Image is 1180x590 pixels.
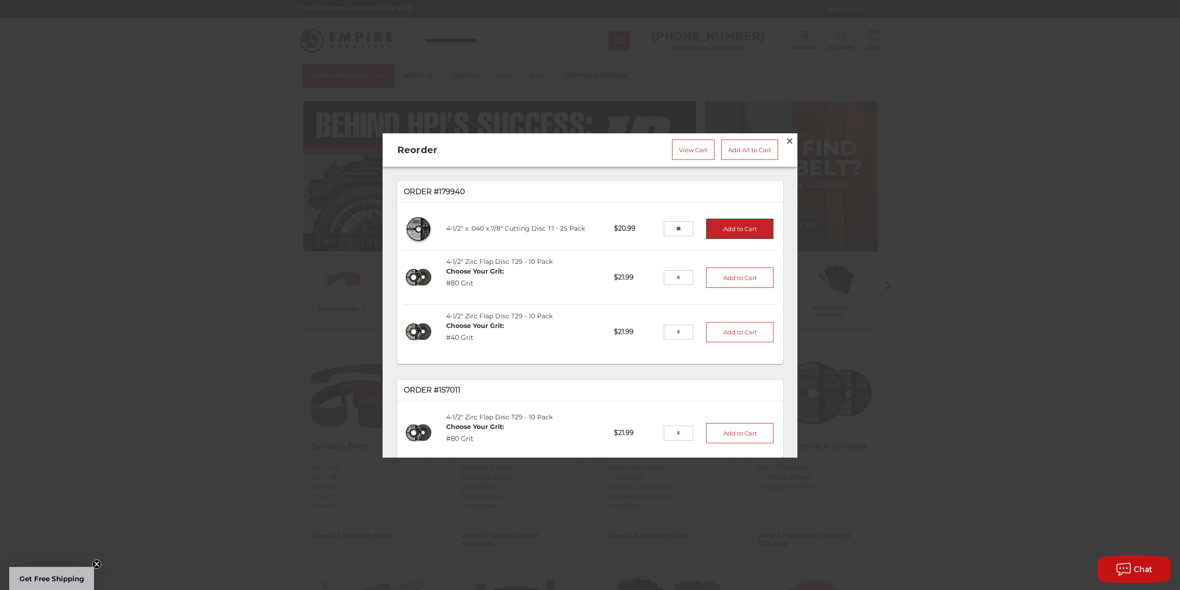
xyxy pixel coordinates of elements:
img: 4-1/2 [404,262,434,292]
a: View Cart [672,139,714,160]
button: Chat [1097,555,1171,583]
img: 4-1/2 [404,418,434,448]
button: Add to Cart [706,218,773,238]
button: Add to Cart [706,322,773,342]
a: 4-1/2" x .040 x 7/8" Cutting Disc T1 - 25 Pack [446,224,585,232]
p: $21.99 [608,321,663,343]
span: Chat [1134,565,1153,574]
p: $21.99 [608,422,663,444]
dd: #40 Grit [446,333,504,343]
dd: #80 Grit [446,279,504,288]
button: Add to Cart [706,267,773,287]
h2: Reorder [397,143,549,156]
a: Close [782,133,797,148]
span: Get Free Shipping [19,574,84,583]
span: × [785,131,794,149]
dt: Choose Your Grit: [446,267,504,276]
p: Order #157011 [404,385,777,396]
a: 4-1/2" Zirc Flap Disc T29 - 10 Pack [446,312,553,320]
dt: Choose Your Grit: [446,321,504,331]
p: Order #179940 [404,186,777,197]
button: Close teaser [92,560,101,569]
p: $21.99 [608,266,663,289]
div: Get Free ShippingClose teaser [9,567,94,590]
dt: Choose Your Grit: [446,422,504,432]
img: 4-1/2 [404,317,434,347]
a: 4-1/2" Zirc Flap Disc T29 - 10 Pack [446,257,553,266]
img: 4-1/2 [404,214,434,244]
p: $20.99 [608,217,663,240]
dd: #80 Grit [446,434,504,444]
a: 4-1/2" Zirc Flap Disc T29 - 10 Pack [446,413,553,421]
button: Add to Cart [706,423,773,443]
a: Add All to Cart [721,139,778,160]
